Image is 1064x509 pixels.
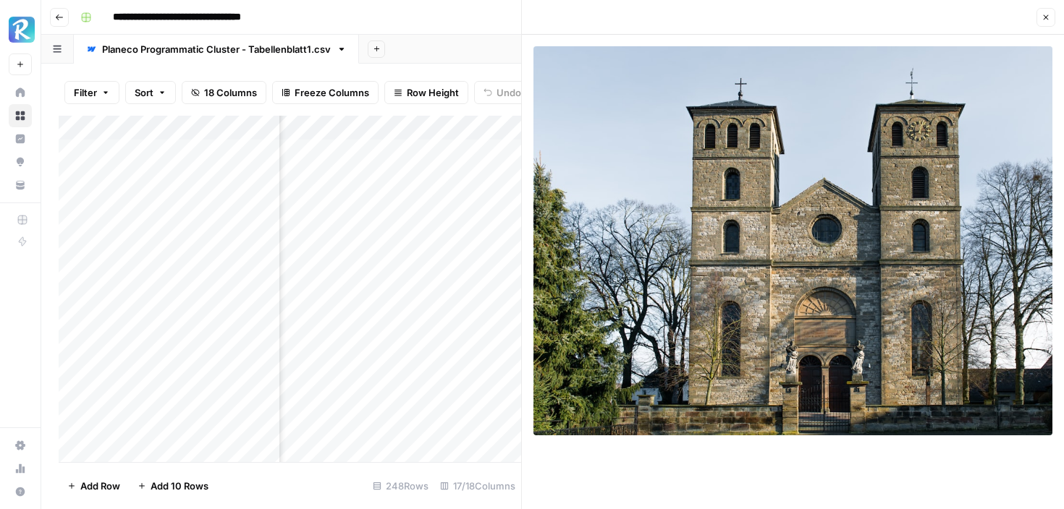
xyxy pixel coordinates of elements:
a: Home [9,81,32,104]
button: Add Row [59,474,129,497]
span: Filter [74,85,97,100]
button: Add 10 Rows [129,474,217,497]
span: Add 10 Rows [151,479,208,493]
div: Planeco Programmatic Cluster - Tabellenblatt1.csv [102,42,331,56]
span: Sort [135,85,153,100]
button: Row Height [384,81,468,104]
a: Settings [9,434,32,457]
span: Row Height [407,85,459,100]
span: Freeze Columns [295,85,369,100]
button: Freeze Columns [272,81,379,104]
a: Planeco Programmatic Cluster - Tabellenblatt1.csv [74,35,359,64]
button: Workspace: Radyant [9,12,32,48]
button: Filter [64,81,119,104]
div: 248 Rows [367,474,434,497]
a: Browse [9,104,32,127]
span: Undo [497,85,521,100]
button: Undo [474,81,531,104]
button: 18 Columns [182,81,266,104]
img: Radyant Logo [9,17,35,43]
span: 18 Columns [204,85,257,100]
button: Help + Support [9,480,32,503]
a: Opportunities [9,150,32,174]
a: Usage [9,457,32,480]
img: Row/Cell [533,46,1052,435]
a: Your Data [9,174,32,197]
div: 17/18 Columns [434,474,521,497]
a: Insights [9,127,32,150]
button: Sort [125,81,176,104]
span: Add Row [80,479,120,493]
